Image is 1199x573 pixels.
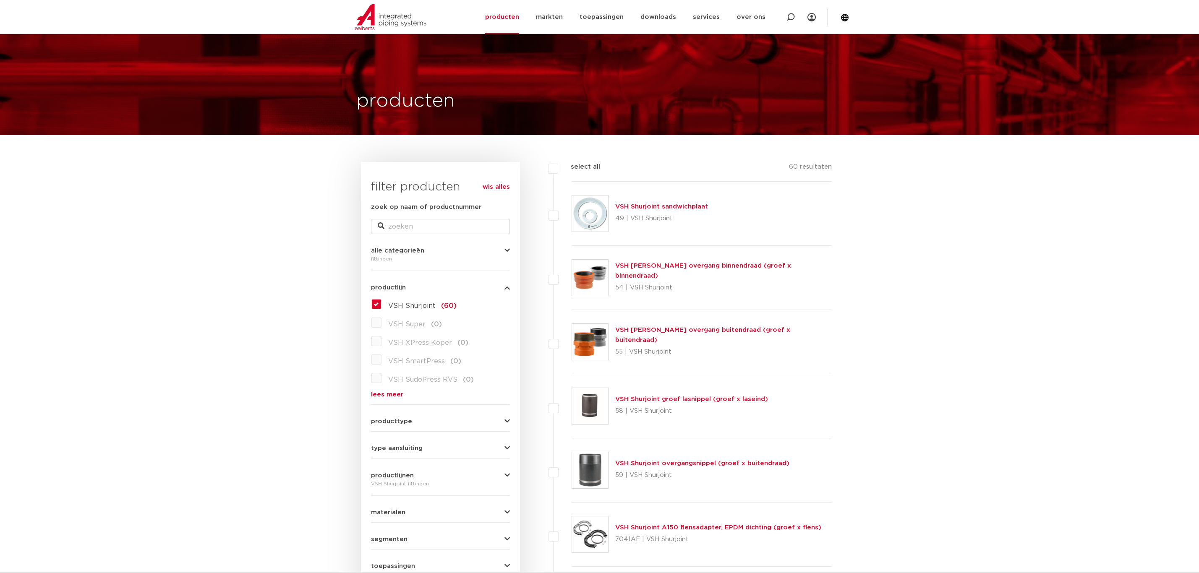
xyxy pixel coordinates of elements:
[388,376,457,383] span: VSH SudoPress RVS
[371,391,510,398] a: lees meer
[371,254,510,264] div: fittingen
[371,202,481,212] label: zoek op naam of productnummer
[572,324,608,360] img: Thumbnail for VSH Shurjoint overgang buitendraad (groef x buitendraad)
[371,509,405,516] span: materialen
[615,281,832,294] p: 54 | VSH Shurjoint
[371,563,510,569] button: toepassingen
[371,179,510,195] h3: filter producten
[371,563,415,569] span: toepassingen
[371,445,510,451] button: type aansluiting
[483,182,510,192] a: wis alles
[371,418,510,425] button: producttype
[615,212,708,225] p: 49 | VSH Shurjoint
[371,472,414,479] span: productlijnen
[615,263,791,279] a: VSH [PERSON_NAME] overgang binnendraad (groef x binnendraad)
[371,284,510,291] button: productlijn
[572,452,608,488] img: Thumbnail for VSH Shurjoint overgangsnippel (groef x buitendraad)
[572,260,608,296] img: Thumbnail for VSH Shurjoint overgang binnendraad (groef x binnendraad)
[388,321,426,328] span: VSH Super
[457,339,468,346] span: (0)
[558,162,600,172] label: select all
[371,247,510,254] button: alle categorieën
[572,195,608,232] img: Thumbnail for VSH Shurjoint sandwichplaat
[615,345,832,359] p: 55 | VSH Shurjoint
[371,247,424,254] span: alle categorieën
[371,219,510,234] input: zoeken
[615,327,790,343] a: VSH [PERSON_NAME] overgang buitendraad (groef x buitendraad)
[615,524,821,531] a: VSH Shurjoint A150 flensadapter, EPDM dichting (groef x flens)
[371,445,423,451] span: type aansluiting
[615,460,789,466] a: VSH Shurjoint overgangsnippel (groef x buitendraad)
[615,203,708,210] a: VSH Shurjoint sandwichplaat
[615,469,789,482] p: 59 | VSH Shurjoint
[388,358,445,365] span: VSH SmartPress
[371,479,510,489] div: VSH Shurjoint fittingen
[463,376,474,383] span: (0)
[615,533,821,546] p: 7041AE | VSH Shurjoint
[572,516,608,552] img: Thumbnail for VSH Shurjoint A150 flensadapter, EPDM dichting (groef x flens)
[371,536,408,542] span: segmenten
[615,404,768,418] p: 58 | VSH Shurjoint
[789,162,832,175] p: 60 resultaten
[356,88,455,115] h1: producten
[388,339,452,346] span: VSH XPress Koper
[388,302,436,309] span: VSH Shurjoint
[615,396,768,402] a: VSH Shurjoint groef lasnippel (groef x laseind)
[371,284,406,291] span: productlijn
[431,321,442,328] span: (0)
[371,472,510,479] button: productlijnen
[371,418,412,425] span: producttype
[572,388,608,424] img: Thumbnail for VSH Shurjoint groef lasnippel (groef x laseind)
[371,509,510,516] button: materialen
[441,302,457,309] span: (60)
[450,358,461,365] span: (0)
[371,536,510,542] button: segmenten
